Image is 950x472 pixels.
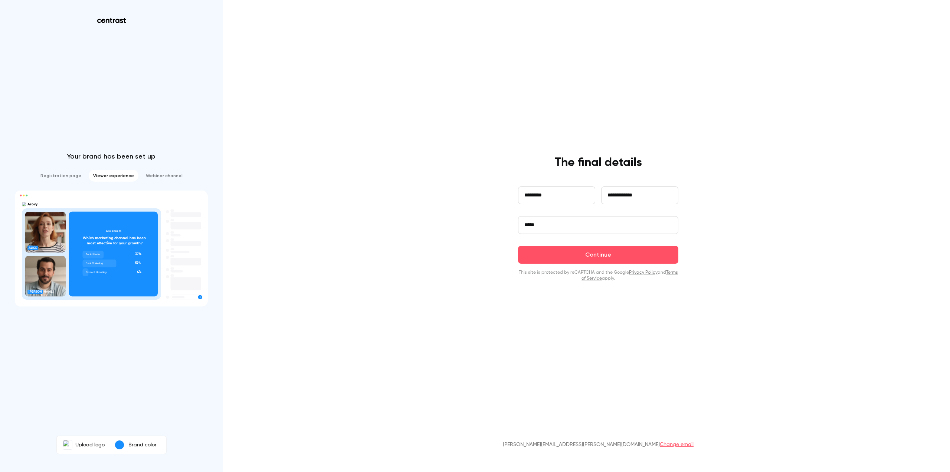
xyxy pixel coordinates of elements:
[518,246,678,264] button: Continue
[518,270,678,281] p: This site is protected by reCAPTCHA and the Google and apply.
[67,152,155,161] p: Your brand has been set up
[63,440,72,449] img: Arovy
[660,442,694,447] a: Change email
[141,170,187,182] li: Webinar channel
[582,270,678,281] a: Terms of Service
[503,441,694,448] p: [PERSON_NAME][EMAIL_ADDRESS][PERSON_NAME][DOMAIN_NAME]
[629,270,658,275] a: Privacy Policy
[89,170,138,182] li: Viewer experience
[109,437,165,452] button: Brand color
[36,170,86,182] li: Registration page
[58,437,109,452] label: ArovyUpload logo
[128,441,157,449] p: Brand color
[555,155,642,170] h4: The final details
